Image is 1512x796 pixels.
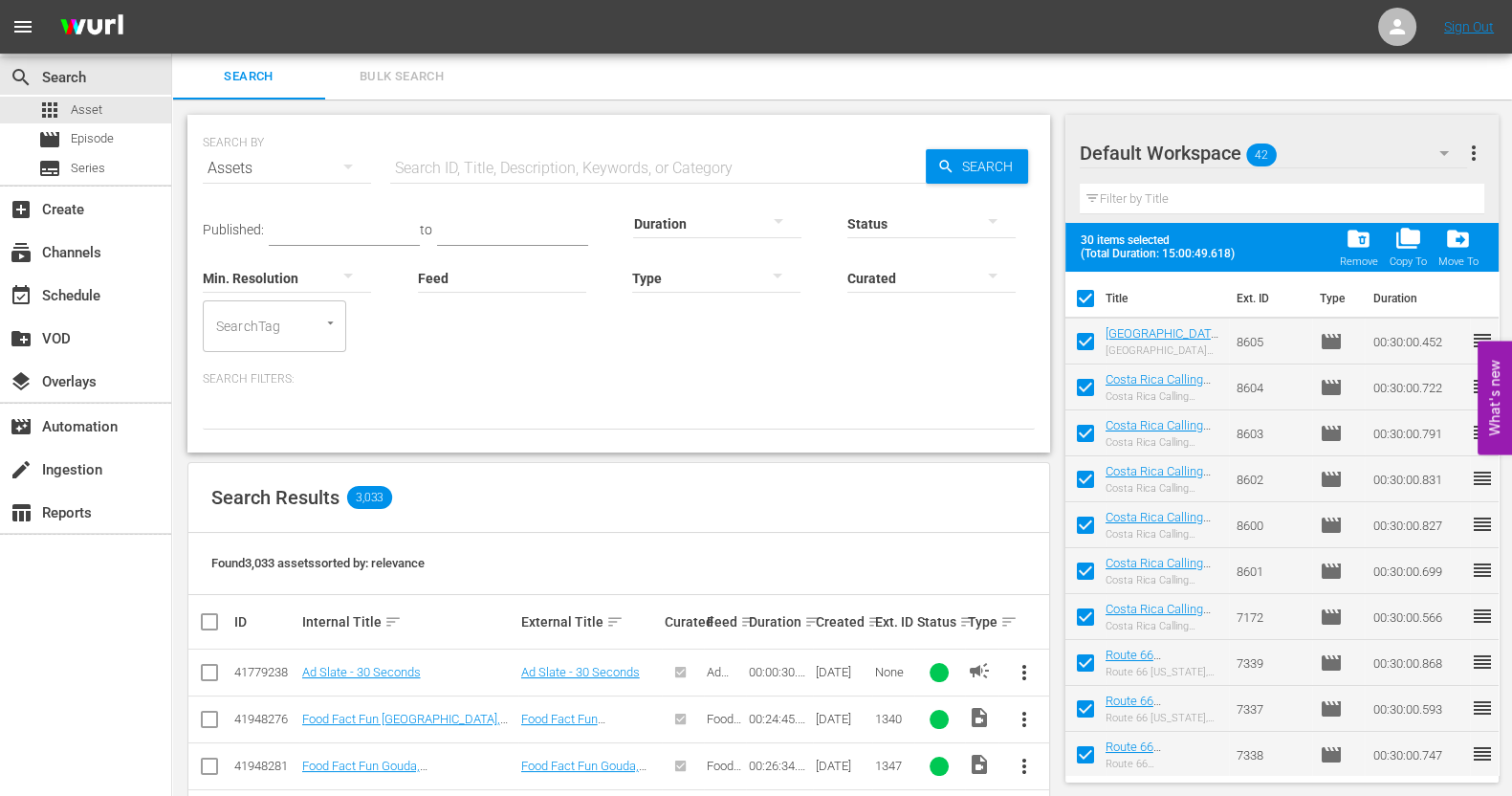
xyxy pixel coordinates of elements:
span: Ad Slate [707,665,734,694]
div: 41948281 [234,759,296,773]
div: Route 66 [GEOGRAPHIC_DATA][US_STATE], [GEOGRAPHIC_DATA] (PT) [1106,758,1221,770]
a: Food Fact Fun Gouda, [GEOGRAPHIC_DATA](EN) [302,759,441,787]
div: ID [234,614,296,630]
div: None [875,665,911,679]
span: Found 3,033 assets sorted by: relevance [211,556,425,570]
span: Automation [10,415,33,438]
span: Episode [1320,652,1343,674]
span: more_vert [1013,755,1036,778]
div: Assets [203,142,371,195]
a: Food Fact Fun [GEOGRAPHIC_DATA], [GEOGRAPHIC_DATA](EN) [521,712,640,769]
span: sort [804,613,822,630]
a: Costa Rica Calling Cartago(PT) [1106,602,1211,630]
td: 8605 [1229,319,1313,365]
button: Open Feedback Widget [1478,342,1512,455]
a: Sign Out [1444,19,1494,34]
button: more_vert [1001,696,1047,742]
span: more_vert [1013,708,1036,731]
div: Type [968,610,996,633]
span: reorder [1470,467,1493,490]
span: Episode [1320,606,1343,629]
span: Bulk Search [337,66,467,88]
td: 8601 [1229,548,1313,594]
div: Internal Title [302,610,515,633]
a: [GEOGRAPHIC_DATA] Calling Puntarenas (PT) [1106,326,1218,369]
div: Curated [665,614,701,630]
span: Asset [38,99,61,122]
span: more_vert [1461,142,1484,165]
td: 00:30:00.699 [1365,548,1470,594]
td: 00:30:00.566 [1365,594,1470,640]
span: more_vert [1013,661,1036,684]
button: Search [926,149,1028,184]
th: Ext. ID [1225,272,1309,325]
span: Schedule [10,284,33,307]
div: [DATE] [816,665,869,679]
span: Search [10,66,33,89]
button: more_vert [1461,130,1484,176]
span: sort [740,613,757,630]
span: Search [184,66,314,88]
div: Costa Rica Calling Chilamate [1106,482,1221,495]
a: Ad Slate - 30 Seconds [521,665,640,679]
span: Episode [1320,468,1343,491]
div: Costa Rica Calling Guanacaste [1106,390,1221,403]
span: Overlays [10,370,33,393]
span: 30 items selected [1081,233,1243,247]
span: Search Results [211,486,340,509]
span: 3,033 [347,486,392,509]
span: Reports [10,501,33,524]
div: Costa Rica Calling Rincon de la Vieja [1106,436,1221,449]
span: drive_file_move [1445,226,1471,252]
span: (Total Duration: 15:00:49.618) [1081,247,1243,260]
div: Status [917,610,962,633]
div: 00:26:34.168 [749,759,811,773]
span: Episode [1320,743,1343,766]
span: Episode [71,129,114,148]
span: menu [11,15,34,38]
div: [GEOGRAPHIC_DATA] Calling Puntarenas [1106,344,1221,357]
th: Type [1308,272,1361,325]
span: sort [384,613,402,630]
button: Open [321,314,340,332]
span: reorder [1470,605,1493,628]
button: Copy To [1383,220,1432,274]
td: 8604 [1229,365,1313,410]
div: 00:24:45.965 [749,712,811,726]
td: 8600 [1229,502,1313,548]
span: reorder [1470,513,1493,536]
span: Ingestion [10,458,33,481]
span: VOD [10,327,33,350]
span: Episode [38,128,61,151]
span: movie [1320,330,1343,353]
a: Costa Rica Calling Chilamate (PT) [1106,464,1211,493]
div: Route 66 [US_STATE], [GEOGRAPHIC_DATA] [1106,712,1221,724]
div: Ext. ID [875,614,911,630]
span: reorder [1470,421,1493,444]
span: Episode [1320,514,1343,537]
span: Search [954,149,1028,184]
td: 7338 [1229,732,1313,778]
span: Asset [71,100,102,120]
td: 00:30:00.722 [1365,365,1470,410]
div: [DATE] [816,759,869,773]
span: Episode [1320,422,1343,445]
span: 1340 [875,712,902,726]
th: Duration [1361,272,1476,325]
span: to [420,222,432,237]
div: 00:00:30.178 [749,665,811,679]
td: 00:30:00.452 [1365,319,1470,365]
button: more_vert [1001,743,1047,789]
span: Series [38,157,61,180]
a: Costa Rica Calling [GEOGRAPHIC_DATA][PERSON_NAME] (PT) [1106,556,1218,613]
span: sort [867,613,885,630]
span: Food Fact Fun [707,712,741,755]
div: 41948276 [234,712,296,726]
td: 8602 [1229,456,1313,502]
img: ans4CAIJ8jUAAAAAAAAAAAAAAAAAAAAAAAAgQb4GAAAAAAAAAAAAAAAAAAAAAAAAJMjXAAAAAAAAAAAAAAAAAAAAAAAAgAT5G... [46,5,138,50]
td: 00:30:00.868 [1365,640,1470,686]
span: reorder [1470,329,1493,352]
div: Feed [707,610,743,633]
span: sort [606,613,624,630]
span: 1347 [875,759,902,773]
